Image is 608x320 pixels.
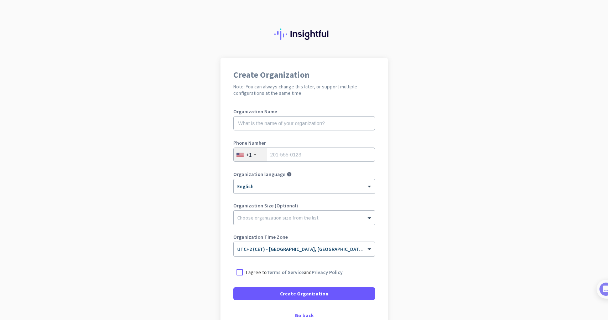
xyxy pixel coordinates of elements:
[267,269,304,275] a: Terms of Service
[233,140,375,145] label: Phone Number
[233,203,375,208] label: Organization Size (Optional)
[287,172,292,177] i: help
[246,269,343,276] p: I agree to and
[233,313,375,318] div: Go back
[233,172,285,177] label: Organization language
[246,151,252,158] div: +1
[274,29,334,40] img: Insightful
[280,290,328,297] span: Create Organization
[233,83,375,96] h2: Note: You can always change this later, or support multiple configurations at the same time
[233,234,375,239] label: Organization Time Zone
[233,71,375,79] h1: Create Organization
[233,116,375,130] input: What is the name of your organization?
[233,287,375,300] button: Create Organization
[312,269,343,275] a: Privacy Policy
[233,109,375,114] label: Organization Name
[233,148,375,162] input: 201-555-0123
